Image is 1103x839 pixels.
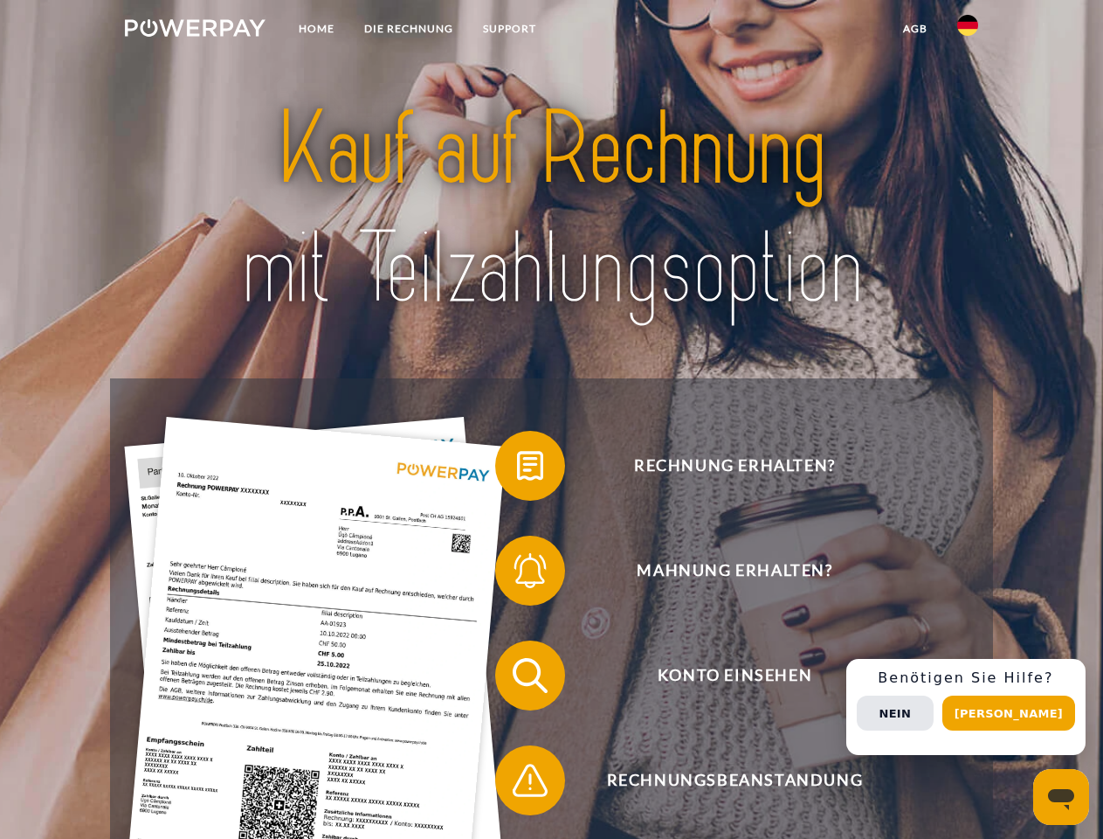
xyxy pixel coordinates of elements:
button: Rechnungsbeanstandung [495,745,949,815]
h3: Benötigen Sie Hilfe? [857,669,1075,687]
img: qb_bill.svg [508,444,552,488]
iframe: Schaltfläche zum Öffnen des Messaging-Fensters [1033,769,1089,825]
a: Home [284,13,349,45]
img: qb_search.svg [508,654,552,697]
a: DIE RECHNUNG [349,13,468,45]
a: SUPPORT [468,13,551,45]
img: qb_warning.svg [508,759,552,802]
img: logo-powerpay-white.svg [125,19,265,37]
span: Mahnung erhalten? [520,536,948,606]
span: Rechnungsbeanstandung [520,745,948,815]
img: qb_bell.svg [508,549,552,593]
span: Rechnung erhalten? [520,431,948,501]
img: de [957,15,978,36]
span: Konto einsehen [520,641,948,711]
button: Mahnung erhalten? [495,536,949,606]
img: title-powerpay_de.svg [167,84,936,335]
button: Rechnung erhalten? [495,431,949,501]
button: [PERSON_NAME] [942,696,1075,731]
button: Nein [857,696,934,731]
div: Schnellhilfe [846,659,1086,755]
a: agb [888,13,942,45]
button: Konto einsehen [495,641,949,711]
